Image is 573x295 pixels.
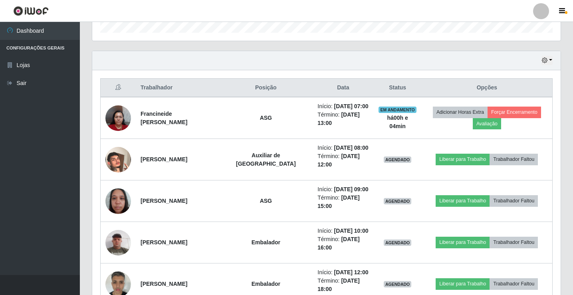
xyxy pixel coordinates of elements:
[488,107,541,118] button: Forçar Encerramento
[219,79,313,97] th: Posição
[141,156,187,162] strong: [PERSON_NAME]
[105,184,131,218] img: 1740415667017.jpeg
[436,154,490,165] button: Liberar para Trabalho
[334,145,369,151] time: [DATE] 08:00
[317,235,369,252] li: Término:
[436,195,490,206] button: Liberar para Trabalho
[141,281,187,287] strong: [PERSON_NAME]
[260,115,272,121] strong: ASG
[384,198,412,204] span: AGENDADO
[317,111,369,127] li: Término:
[334,269,369,275] time: [DATE] 12:00
[317,277,369,293] li: Término:
[436,237,490,248] button: Liberar para Trabalho
[136,79,219,97] th: Trabalhador
[334,186,369,192] time: [DATE] 09:00
[334,103,369,109] time: [DATE] 07:00
[252,239,280,246] strong: Embalador
[141,111,187,125] strong: Francineide [PERSON_NAME]
[384,281,412,287] span: AGENDADO
[317,185,369,194] li: Início:
[236,152,296,167] strong: Auxiliar de [GEOGRAPHIC_DATA]
[379,107,416,113] span: EM ANDAMENTO
[317,152,369,169] li: Término:
[141,239,187,246] strong: [PERSON_NAME]
[260,198,272,204] strong: ASG
[313,79,373,97] th: Data
[105,226,131,259] img: 1709375112510.jpeg
[334,228,369,234] time: [DATE] 10:00
[436,278,490,289] button: Liberar para Trabalho
[422,79,553,97] th: Opções
[490,154,538,165] button: Trabalhador Faltou
[13,6,49,16] img: CoreUI Logo
[317,144,369,152] li: Início:
[473,118,501,129] button: Avaliação
[317,268,369,277] li: Início:
[317,102,369,111] li: Início:
[384,240,412,246] span: AGENDADO
[490,237,538,248] button: Trabalhador Faltou
[105,137,131,182] img: 1726002463138.jpeg
[374,79,422,97] th: Status
[384,156,412,163] span: AGENDADO
[490,278,538,289] button: Trabalhador Faltou
[252,281,280,287] strong: Embalador
[317,194,369,210] li: Término:
[433,107,488,118] button: Adicionar Horas Extra
[387,115,408,129] strong: há 00 h e 04 min
[141,198,187,204] strong: [PERSON_NAME]
[490,195,538,206] button: Trabalhador Faltou
[105,101,131,135] img: 1735852864597.jpeg
[317,227,369,235] li: Início:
